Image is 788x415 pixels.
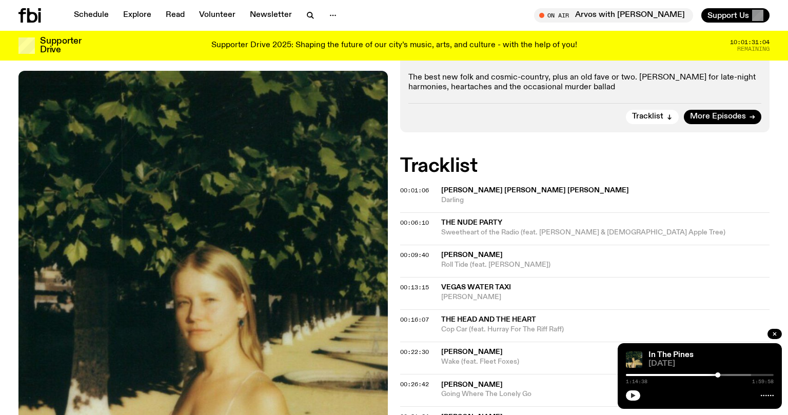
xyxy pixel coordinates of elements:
span: 00:01:06 [400,186,429,194]
button: Support Us [701,8,770,23]
button: Tracklist [626,110,679,124]
span: [PERSON_NAME] [441,292,770,302]
a: More Episodes [684,110,761,124]
a: Explore [117,8,157,23]
span: [DATE] [648,360,774,368]
button: 00:09:40 [400,252,429,258]
p: Supporter Drive 2025: Shaping the future of our city’s music, arts, and culture - with the help o... [211,41,577,50]
span: More Episodes [690,113,746,121]
span: [PERSON_NAME] [PERSON_NAME] [PERSON_NAME] [441,187,629,194]
span: 10:01:31:04 [730,39,770,45]
h2: Tracklist [400,157,770,175]
span: [PERSON_NAME] [441,251,503,259]
button: 00:06:10 [400,220,429,226]
span: 00:13:15 [400,283,429,291]
span: Roll Tide (feat. [PERSON_NAME]) [441,260,770,270]
button: 00:13:15 [400,285,429,290]
p: The best new folk and cosmic-country, plus an old fave or two. [PERSON_NAME] for late-night harmo... [408,73,761,92]
span: vegas water taxi [441,284,511,291]
button: 00:01:06 [400,188,429,193]
button: On AirArvos with [PERSON_NAME] [534,8,693,23]
span: Support Us [707,11,749,20]
button: 00:26:42 [400,382,429,387]
span: The Head And The Heart [441,316,536,323]
span: Remaining [737,46,770,52]
span: [PERSON_NAME] [441,381,503,388]
span: 00:16:07 [400,315,429,324]
a: In The Pines [648,351,694,359]
a: Read [160,8,191,23]
span: Sweetheart of the Radio (feat. [PERSON_NAME] & [DEMOGRAPHIC_DATA] Apple Tree) [441,228,770,238]
span: Wake (feat. Fleet Foxes) [441,357,770,367]
span: Darling [441,195,770,205]
button: 00:16:07 [400,317,429,323]
span: [PERSON_NAME] [441,348,503,355]
span: Going Where The Lonely Go [441,389,770,399]
a: Volunteer [193,8,242,23]
h3: Supporter Drive [40,37,81,54]
span: 1:59:58 [752,379,774,384]
span: 1:14:38 [626,379,647,384]
span: 00:09:40 [400,251,429,259]
span: 00:22:30 [400,348,429,356]
a: Newsletter [244,8,298,23]
span: Cop Car (feat. Hurray For The Riff Raff) [441,325,770,334]
span: 00:26:42 [400,380,429,388]
span: Tracklist [632,113,663,121]
span: The Nude Party [441,219,502,226]
button: 00:22:30 [400,349,429,355]
span: 00:06:10 [400,219,429,227]
a: Schedule [68,8,115,23]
